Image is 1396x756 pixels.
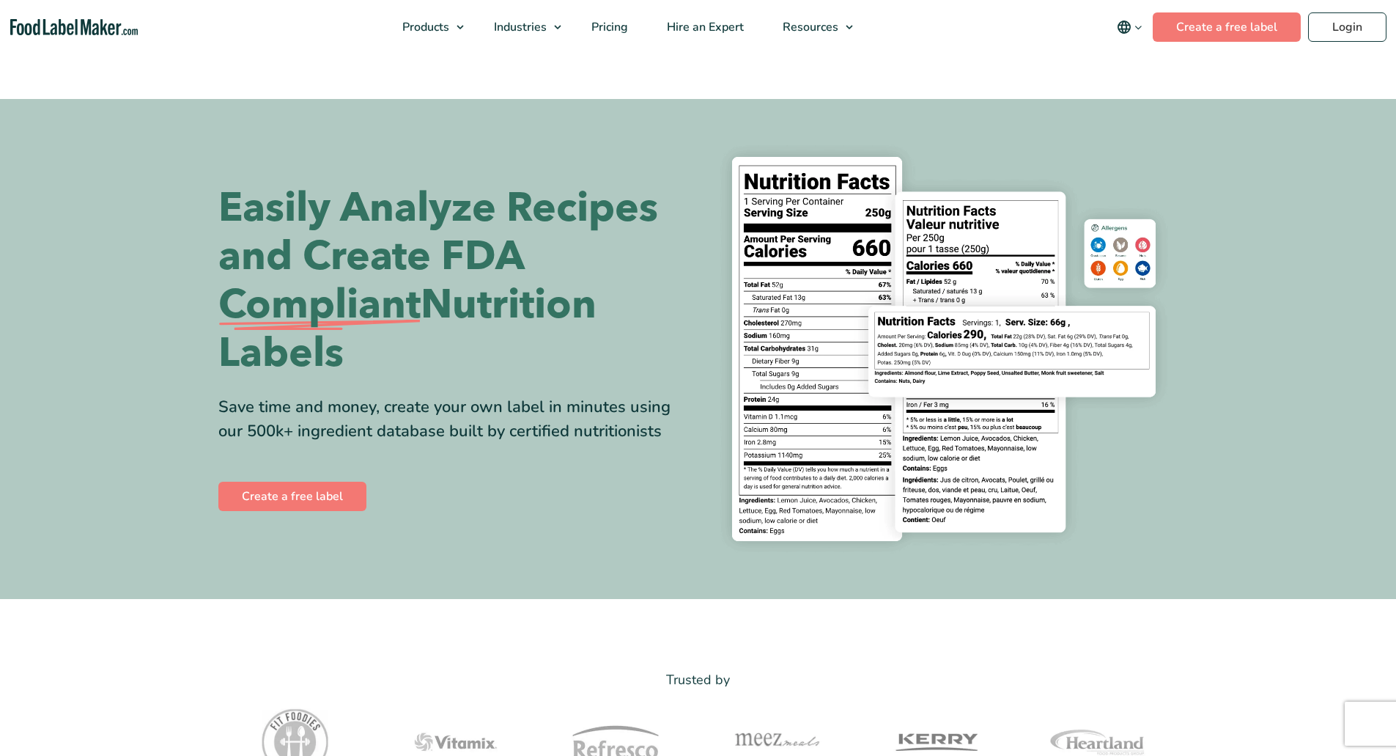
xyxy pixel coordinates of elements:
[218,482,366,511] a: Create a free label
[218,184,687,378] h1: Easily Analyze Recipes and Create FDA Nutrition Labels
[218,669,1178,691] p: Trusted by
[398,19,451,35] span: Products
[1153,12,1301,42] a: Create a free label
[218,281,421,329] span: Compliant
[1308,12,1386,42] a: Login
[778,19,840,35] span: Resources
[490,19,548,35] span: Industries
[218,395,687,444] div: Save time and money, create your own label in minutes using our 500k+ ingredient database built b...
[587,19,629,35] span: Pricing
[662,19,745,35] span: Hire an Expert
